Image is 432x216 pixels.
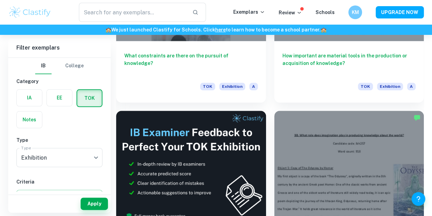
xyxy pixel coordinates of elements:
[321,27,326,32] span: 🏫
[200,83,215,90] span: TOK
[16,178,102,186] h6: Criteria
[8,5,52,19] img: Clastify logo
[35,58,84,74] div: Filter type choice
[407,83,416,90] span: A
[249,83,258,90] span: A
[16,148,102,167] div: Exhibition
[79,3,187,22] input: Search for any exemplars...
[35,58,52,74] button: IB
[21,145,31,151] label: Type
[215,27,226,32] a: here
[16,78,102,85] h6: Category
[279,9,302,16] p: Review
[81,198,108,210] button: Apply
[8,38,111,57] h6: Filter exemplars
[106,27,111,32] span: 🏫
[17,90,42,106] button: IA
[351,9,359,16] h6: KM
[233,8,265,16] p: Exemplars
[47,90,72,106] button: EE
[348,5,362,19] button: KM
[124,52,258,75] h6: What constraints are there on the pursuit of knowledge?
[17,111,42,128] button: Notes
[377,83,403,90] span: Exhibition
[65,58,84,74] button: College
[1,26,431,33] h6: We just launched Clastify for Schools. Click to learn how to become a school partner.
[282,52,416,75] h6: How important are material tools in the production or acquisition of knowledge?
[16,136,102,144] h6: Type
[219,83,245,90] span: Exhibition
[414,114,420,121] img: Marked
[16,190,102,202] button: Select
[412,192,425,206] button: Help and Feedback
[316,10,335,15] a: Schools
[77,90,102,106] button: TOK
[376,6,424,18] button: UPGRADE NOW
[358,83,373,90] span: TOK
